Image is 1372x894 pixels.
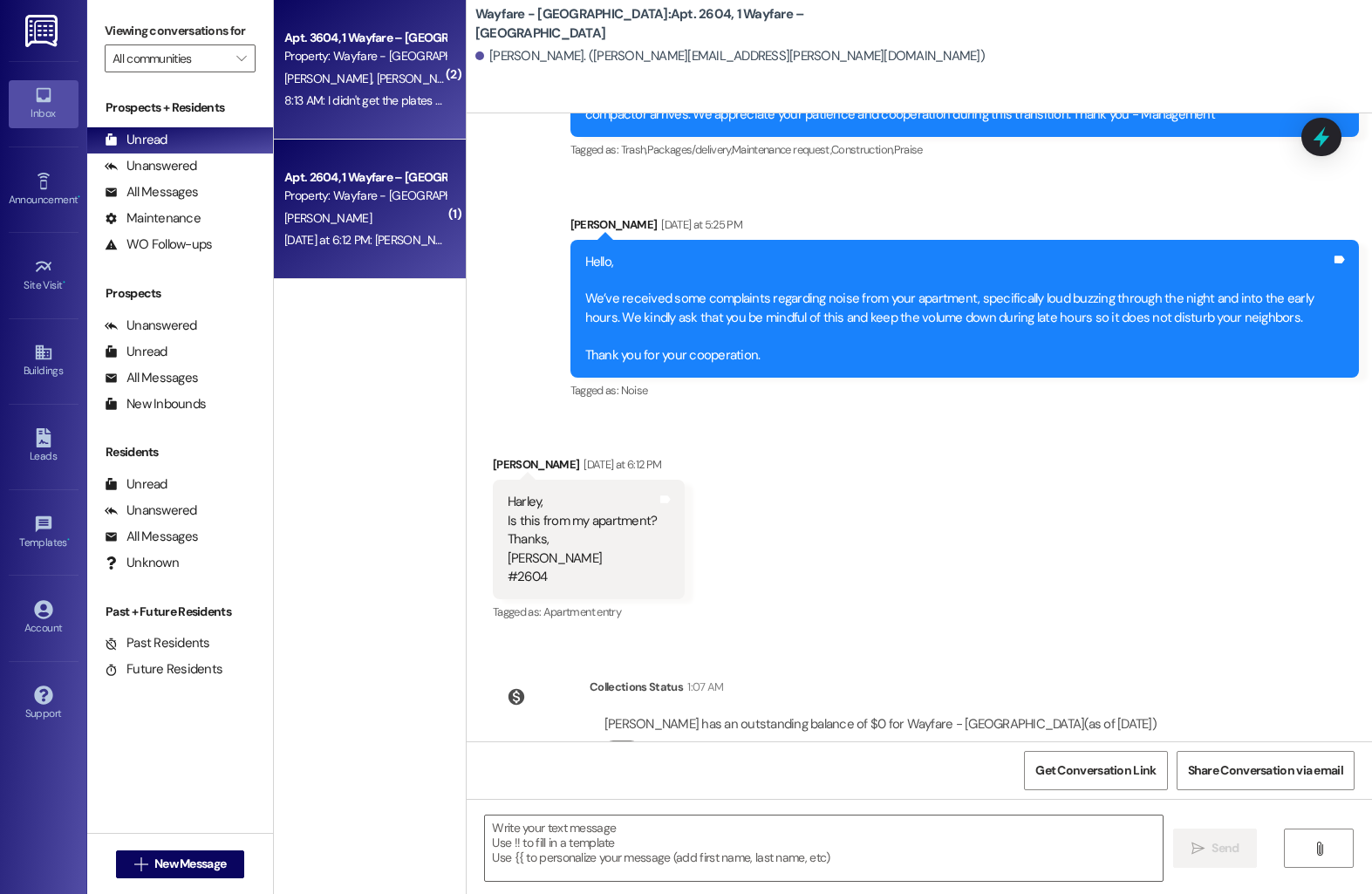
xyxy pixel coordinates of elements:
a: Inbox [9,80,78,127]
div: Unread [105,343,167,361]
div: Unanswered [105,157,197,175]
div: Collections Status [590,678,683,696]
label: Viewing conversations for [105,17,256,44]
img: ResiDesk Logo [25,15,61,47]
span: • [63,276,65,289]
div: Unread [105,475,167,494]
div: All Messages [105,183,198,201]
div: Harley, Is this from my apartment? Thanks, [PERSON_NAME] #2604 [508,493,658,586]
div: WO Follow-ups [105,235,212,254]
div: Future Residents [105,660,222,679]
div: Tagged as: [570,378,1359,403]
button: Get Conversation Link [1024,751,1167,790]
a: Templates • [9,509,78,556]
span: Share Conversation via email [1188,761,1343,780]
a: Support [9,680,78,727]
span: • [67,534,70,546]
div: Unanswered [105,502,197,520]
i:  [1313,842,1326,856]
button: New Message [116,850,245,878]
span: Apartment entry [543,604,621,619]
span: Send [1212,839,1239,857]
span: Maintenance request , [732,142,831,157]
input: All communities [113,44,228,72]
span: New Message [154,855,226,873]
span: Construction , [831,142,894,157]
div: [PERSON_NAME]. ([PERSON_NAME][EMAIL_ADDRESS][PERSON_NAME][DOMAIN_NAME]) [475,47,985,65]
div: Apt. 3604, 1 Wayfare – [GEOGRAPHIC_DATA] [284,29,446,47]
button: Share Conversation via email [1177,751,1355,790]
span: Noise [621,383,648,398]
div: Tagged as: [493,599,686,624]
div: Prospects + Residents [87,99,273,117]
div: Unanswered [105,317,197,335]
div: Property: Wayfare - [GEOGRAPHIC_DATA] [284,47,446,65]
span: [PERSON_NAME] [284,210,372,226]
div: Hello, We’ve received some complaints regarding noise from your apartment, specifically loud buzz... [585,253,1331,365]
a: Account [9,595,78,642]
div: New Inbounds [105,395,206,413]
div: Unread [105,131,167,149]
div: [DATE] at 6:12 PM [579,455,661,474]
div: Past Residents [105,634,210,652]
div: All Messages [105,369,198,387]
i:  [236,51,246,65]
div: All Messages [105,528,198,546]
div: [DATE] at 5:25 PM [657,215,742,234]
i:  [1191,842,1205,856]
div: [DATE] at 6:12 PM: [PERSON_NAME], Is this from my apartment? Thanks, [PERSON_NAME] #2604 [284,232,775,248]
div: [PERSON_NAME] has an outstanding balance of $0 for Wayfare - [GEOGRAPHIC_DATA] (as of [DATE]) [604,715,1157,734]
span: Praise [894,142,923,157]
a: Leads [9,423,78,470]
div: Apt. 2604, 1 Wayfare – [GEOGRAPHIC_DATA] [284,168,446,187]
div: Property: Wayfare - [GEOGRAPHIC_DATA] [284,187,446,205]
div: [PERSON_NAME] [570,215,1359,240]
div: [PERSON_NAME] [493,455,686,480]
i:  [134,857,147,871]
span: • [78,191,80,203]
button: Send [1173,829,1258,868]
div: Prospects [87,284,273,303]
div: Tagged as: [570,137,1359,162]
a: Buildings [9,338,78,385]
span: Trash , [621,142,647,157]
span: Get Conversation Link [1035,761,1156,780]
div: Past + Future Residents [87,603,273,621]
b: Wayfare - [GEOGRAPHIC_DATA]: Apt. 2604, 1 Wayfare – [GEOGRAPHIC_DATA] [475,5,824,43]
span: [PERSON_NAME] [284,71,377,86]
a: Site Visit • [9,252,78,299]
span: Packages/delivery , [647,142,732,157]
div: 8:13 AM: I didn't get the plates for the car there right now but if u go to garage 3604 (as of 8a... [284,92,1171,108]
div: Residents [87,443,273,461]
div: Maintenance [105,209,201,228]
div: 1:07 AM [683,678,723,696]
div: Unknown [105,554,179,572]
label: Click to show details [646,740,749,759]
span: [PERSON_NAME] [376,71,463,86]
